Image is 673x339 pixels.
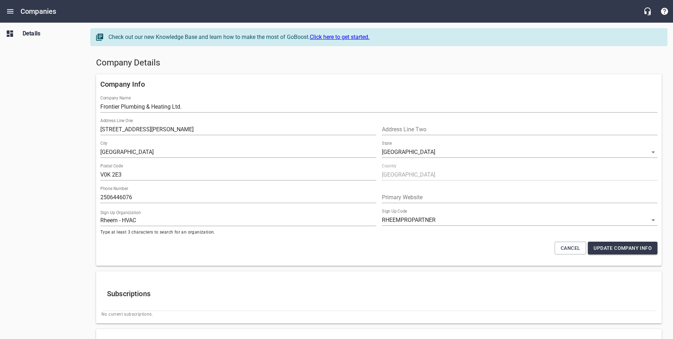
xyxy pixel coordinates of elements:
[107,288,651,299] h6: Subscriptions
[100,186,128,191] label: Phone Number
[310,34,370,40] a: Click here to get started.
[100,164,123,168] label: Postal Code
[382,141,392,145] label: State
[382,209,407,213] label: Sign Up Code
[101,311,656,318] span: No current subscriptions.
[20,6,56,17] h6: Companies
[100,119,133,123] label: Address Line One
[108,33,660,41] div: Check out our new Knowledge Base and learn how to make the most of GoBoost.
[100,79,657,90] h6: Company Info
[100,229,376,236] span: Type at least 3 characters to search for an organization.
[594,244,652,253] span: Update Company Info
[96,57,662,69] h5: Company Details
[100,96,131,100] label: Company Name
[2,3,19,20] button: Open drawer
[100,141,107,145] label: City
[382,164,396,168] label: Country
[561,244,580,253] span: Cancel
[23,29,76,38] span: Details
[588,242,657,255] button: Update Company Info
[555,242,586,255] button: Cancel
[656,3,673,20] button: Support Portal
[639,3,656,20] button: Live Chat
[100,215,376,226] input: Start typing to search organizations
